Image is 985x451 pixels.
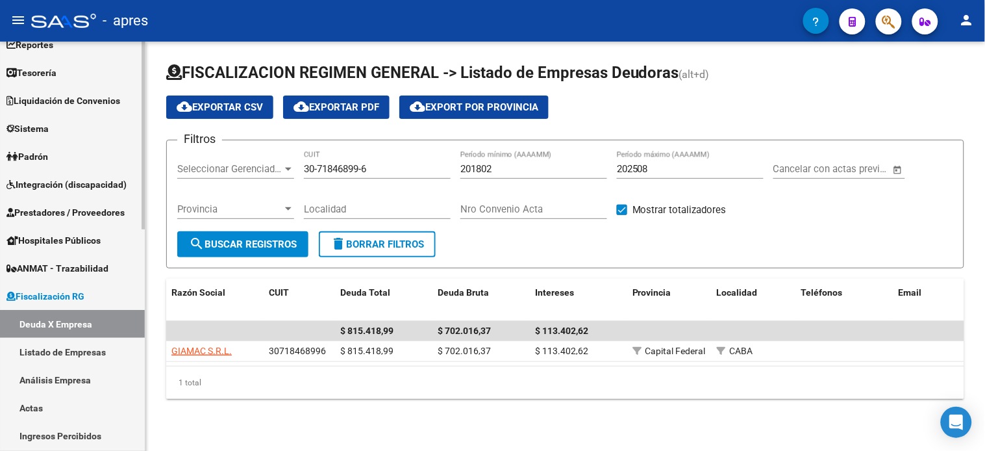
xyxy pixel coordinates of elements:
span: $ 113.402,62 [535,346,588,356]
span: Capital Federal [645,346,706,356]
datatable-header-cell: Razón Social [166,279,264,322]
mat-icon: menu [10,12,26,28]
span: GIAMAC S.R.L. [171,346,232,356]
button: Exportar PDF [283,96,390,119]
span: Seleccionar Gerenciador [177,163,282,175]
span: Integración (discapacidad) [6,177,127,192]
span: Reportes [6,38,53,52]
button: Export por Provincia [399,96,549,119]
span: Provincia [632,287,671,298]
span: $ 113.402,62 [535,326,588,336]
span: CABA [730,346,753,356]
span: Teléfonos [801,287,843,298]
mat-icon: search [189,236,205,251]
span: $ 702.016,37 [438,346,491,356]
mat-icon: cloud_download [410,99,425,114]
span: Export por Provincia [410,101,538,113]
span: Hospitales Públicos [6,233,101,248]
datatable-header-cell: Intereses [530,279,627,322]
div: Open Intercom Messenger [941,407,972,438]
span: ANMAT - Trazabilidad [6,261,108,276]
span: $ 702.016,37 [438,326,491,336]
datatable-header-cell: Deuda Total [335,279,432,322]
mat-icon: cloud_download [293,99,309,114]
div: 1 total [166,367,964,399]
datatable-header-cell: Localidad [712,279,796,322]
span: Padrón [6,149,48,164]
datatable-header-cell: Deuda Bruta [432,279,530,322]
span: Sistema [6,122,49,136]
button: Buscar Registros [177,231,308,257]
span: Fiscalización RG [6,289,84,303]
span: Exportar CSV [177,101,263,113]
span: Email [899,287,922,298]
span: FISCALIZACION REGIMEN GENERAL -> Listado de Empresas Deudoras [166,64,679,82]
span: Deuda Total [340,287,390,298]
datatable-header-cell: Provincia [627,279,712,322]
span: Deuda Bruta [438,287,489,298]
datatable-header-cell: Teléfonos [796,279,893,322]
span: Localidad [717,287,758,298]
mat-icon: person [959,12,975,28]
span: Liquidación de Convenios [6,94,120,108]
span: Intereses [535,287,574,298]
span: Exportar PDF [293,101,379,113]
h3: Filtros [177,130,222,148]
span: Mostrar totalizadores [632,202,727,218]
span: Razón Social [171,287,225,298]
button: Borrar Filtros [319,231,436,257]
span: - apres [103,6,148,35]
mat-icon: cloud_download [177,99,192,114]
button: Exportar CSV [166,96,273,119]
span: CUIT [269,287,289,298]
span: Tesorería [6,66,56,80]
span: Prestadores / Proveedores [6,205,125,220]
button: Open calendar [890,162,905,177]
span: 30718468996 [269,346,326,356]
span: Provincia [177,203,282,215]
mat-icon: delete [330,236,346,251]
span: Borrar Filtros [330,238,424,250]
span: (alt+d) [679,68,710,81]
span: $ 815.418,99 [340,346,393,356]
datatable-header-cell: CUIT [264,279,335,322]
span: $ 815.418,99 [340,326,393,336]
span: Buscar Registros [189,238,297,250]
